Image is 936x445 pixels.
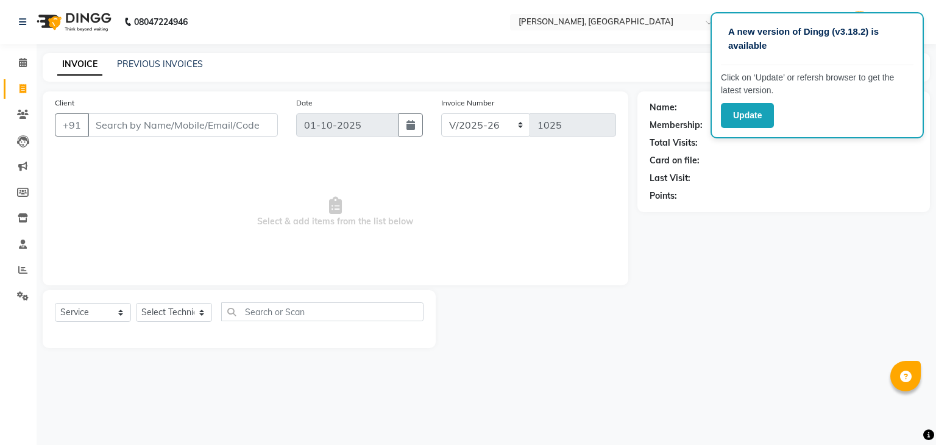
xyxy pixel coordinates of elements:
label: Date [296,98,313,109]
p: Click on ‘Update’ or refersh browser to get the latest version. [721,71,913,97]
button: Update [721,103,774,128]
label: Client [55,98,74,109]
button: +91 [55,113,89,137]
div: Last Visit: [650,172,690,185]
div: Membership: [650,119,703,132]
a: INVOICE [57,54,102,76]
span: Select & add items from the list below [55,151,616,273]
img: Manager [849,11,870,32]
label: Invoice Number [441,98,494,109]
input: Search or Scan [221,302,424,321]
div: Points: [650,190,677,202]
p: A new version of Dingg (v3.18.2) is available [728,25,906,52]
b: 08047224946 [134,5,188,39]
a: PREVIOUS INVOICES [117,59,203,69]
div: Total Visits: [650,137,698,149]
div: Name: [650,101,677,114]
input: Search by Name/Mobile/Email/Code [88,113,278,137]
img: logo [31,5,115,39]
div: Card on file: [650,154,700,167]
